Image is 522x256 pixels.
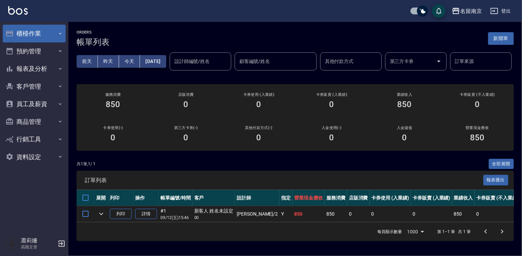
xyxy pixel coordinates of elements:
h2: 卡券販賣 (不入業績) [449,92,506,97]
h3: 0 [184,100,188,109]
h3: 0 [257,100,261,109]
a: 新開單 [488,35,514,41]
td: 0 [411,206,452,222]
h3: 0 [111,133,116,142]
button: 列印 [110,209,132,219]
th: 帳單編號/時間 [159,190,193,206]
p: 共 1 筆, 1 / 1 [77,161,95,167]
td: 850 [292,206,325,222]
p: 09/12 (五) 15:46 [160,215,191,221]
p: 第 1–1 筆 共 1 筆 [438,229,471,235]
h2: 業績收入 [376,92,433,97]
h2: 其他付款方式(-) [231,126,287,130]
h2: 第三方卡券(-) [158,126,214,130]
th: 服務消費 [325,190,347,206]
button: 行銷工具 [3,130,66,148]
h3: 850 [470,133,485,142]
h2: 卡券使用(-) [85,126,141,130]
button: 員工及薪資 [3,95,66,113]
h5: 蕭莉姍 [21,237,56,244]
th: 客戶 [193,190,235,206]
span: 訂單列表 [85,177,483,184]
button: [DATE] [140,55,166,68]
th: 展開 [94,190,108,206]
th: 卡券販賣 (入業績) [411,190,452,206]
h3: 0 [475,100,480,109]
button: 登出 [487,5,514,17]
div: 名留南京 [460,7,482,15]
p: 高階主管 [21,244,56,250]
h2: 入金儲值 [376,126,433,130]
th: 卡券使用 (入業績) [370,190,411,206]
h3: 850 [106,100,120,109]
div: 新客人 姓名未設定 [194,207,234,215]
button: 全部展開 [489,159,514,169]
td: Y [279,206,292,222]
h3: 0 [257,133,261,142]
h3: 0 [402,133,407,142]
button: 報表匯出 [483,175,509,185]
button: 今天 [119,55,140,68]
h2: ORDERS [77,30,109,35]
h3: 850 [397,100,412,109]
button: 資料設定 [3,148,66,166]
td: [PERSON_NAME] /2 [235,206,279,222]
button: 前天 [77,55,98,68]
button: 客戶管理 [3,78,66,95]
button: 預約管理 [3,42,66,60]
td: #1 [159,206,193,222]
th: 營業現金應收 [292,190,325,206]
h3: 0 [329,133,334,142]
img: Logo [8,6,28,15]
th: 業績收入 [452,190,475,206]
td: 850 [452,206,475,222]
h3: 0 [184,133,188,142]
th: 指定 [279,190,292,206]
button: expand row [96,209,106,219]
button: 報表及分析 [3,60,66,78]
h3: 服務消費 [85,92,141,97]
h2: 卡券使用 (入業績) [231,92,287,97]
p: 每頁顯示數量 [377,229,402,235]
h2: 店販消費 [158,92,214,97]
button: save [432,4,446,18]
a: 詳情 [135,209,157,219]
td: 0 [347,206,370,222]
h2: 營業現金應收 [449,126,506,130]
a: 報表匯出 [483,177,509,183]
th: 列印 [108,190,133,206]
h3: 0 [329,100,334,109]
button: 新開單 [488,32,514,45]
img: Person [5,237,19,251]
h2: 入金使用(-) [303,126,360,130]
button: Open [433,56,444,67]
td: 0 [475,206,521,222]
th: 店販消費 [347,190,370,206]
th: 卡券販賣 (不入業績) [475,190,521,206]
td: 0 [370,206,411,222]
button: 昨天 [98,55,119,68]
div: 1000 [405,222,427,241]
td: 850 [325,206,347,222]
h2: 卡券販賣 (入業績) [303,92,360,97]
h3: 帳單列表 [77,37,109,47]
th: 設計師 [235,190,279,206]
button: 櫃檯作業 [3,25,66,42]
p: 00 [194,215,234,221]
button: 名留南京 [449,4,485,18]
th: 操作 [133,190,159,206]
button: 商品管理 [3,113,66,131]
